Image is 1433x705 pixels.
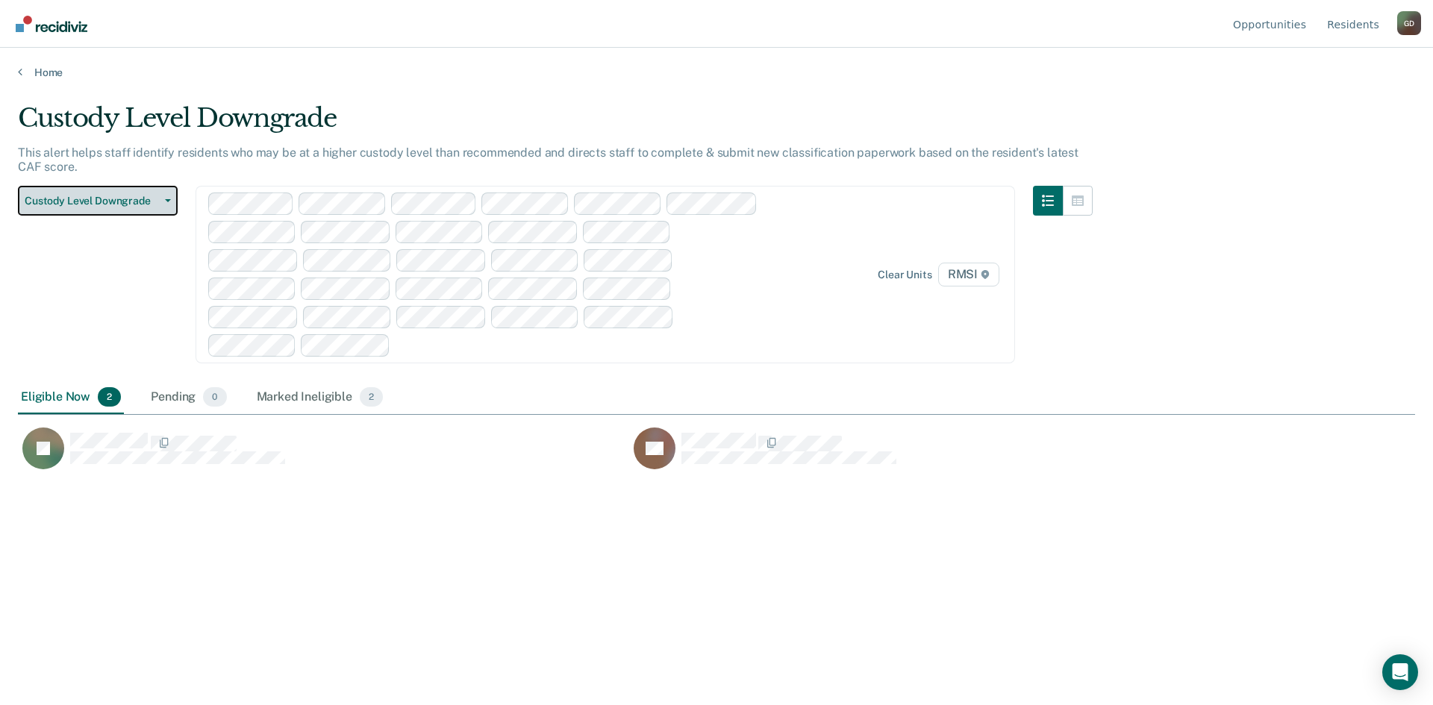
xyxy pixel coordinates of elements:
span: 2 [98,387,121,407]
span: RMSI [938,263,999,286]
div: Eligible Now2 [18,381,124,414]
div: Clear units [878,269,932,281]
div: Pending0 [148,381,229,414]
div: Custody Level Downgrade [18,103,1093,145]
div: G D [1397,11,1421,35]
button: Custody Level Downgrade [18,186,178,216]
span: Custody Level Downgrade [25,195,159,207]
button: Profile dropdown button [1397,11,1421,35]
img: Recidiviz [16,16,87,32]
div: CaseloadOpportunityCell-00313933 [629,427,1240,486]
div: CaseloadOpportunityCell-00336547 [18,427,629,486]
p: This alert helps staff identify residents who may be at a higher custody level than recommended a... [18,145,1078,174]
a: Home [18,66,1415,79]
div: Marked Ineligible2 [254,381,387,414]
div: Open Intercom Messenger [1382,654,1418,690]
span: 0 [203,387,226,407]
span: 2 [360,387,383,407]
